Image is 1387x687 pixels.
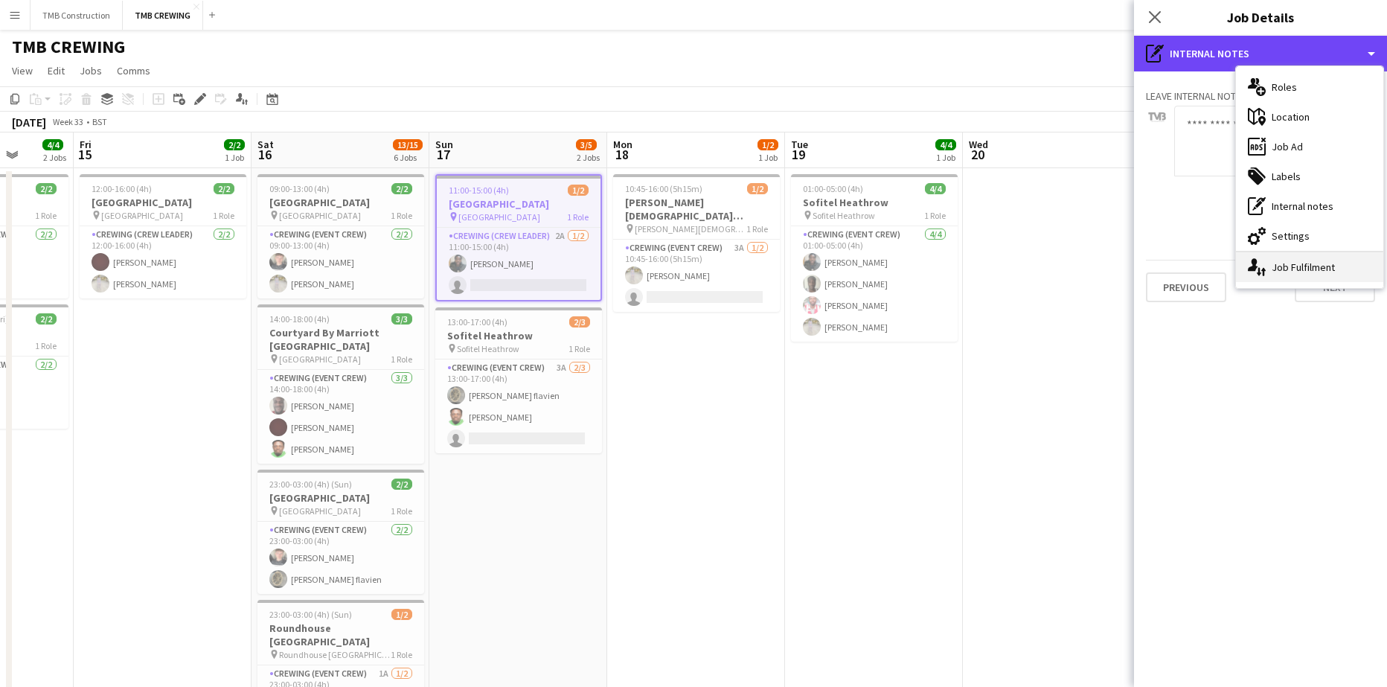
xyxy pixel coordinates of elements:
[791,196,958,209] h3: Sofitel Heathrow
[257,138,274,151] span: Sat
[269,183,330,194] span: 09:00-13:00 (4h)
[117,64,150,77] span: Comms
[269,313,330,325] span: 14:00-18:00 (4h)
[257,226,424,298] app-card-role: Crewing (Event Crew)2/209:00-13:00 (4h)[PERSON_NAME][PERSON_NAME]
[80,196,246,209] h3: [GEOGRAPHIC_DATA]
[214,183,234,194] span: 2/2
[42,61,71,80] a: Edit
[789,146,808,163] span: 19
[457,343,519,354] span: Sofitel Heathrow
[1236,102,1383,132] div: Location
[35,210,57,221] span: 1 Role
[969,138,988,151] span: Wed
[568,343,590,354] span: 1 Role
[747,183,768,194] span: 1/2
[393,139,423,150] span: 13/15
[435,307,602,453] app-job-card: 13:00-17:00 (4h)2/3Sofitel Heathrow Sofitel Heathrow1 RoleCrewing (Event Crew)3A2/313:00-17:00 (4...
[391,354,412,365] span: 1 Role
[449,185,509,196] span: 11:00-15:00 (4h)
[31,1,123,30] button: TMB Construction
[1146,89,1375,103] h3: Leave internal note
[269,479,352,490] span: 23:00-03:00 (4h) (Sun)
[391,313,412,325] span: 3/3
[813,210,875,221] span: Sofitel Heathrow
[577,152,600,163] div: 2 Jobs
[257,174,424,298] app-job-card: 09:00-13:00 (4h)2/2[GEOGRAPHIC_DATA] [GEOGRAPHIC_DATA]1 RoleCrewing (Event Crew)2/209:00-13:00 (4...
[613,240,780,312] app-card-role: Crewing (Event Crew)3A1/210:45-16:00 (5h15m)[PERSON_NAME]
[757,139,778,150] span: 1/2
[36,183,57,194] span: 2/2
[111,61,156,80] a: Comms
[791,226,958,342] app-card-role: Crewing (Event Crew)4/401:00-05:00 (4h)[PERSON_NAME][PERSON_NAME][PERSON_NAME][PERSON_NAME]
[257,196,424,209] h3: [GEOGRAPHIC_DATA]
[1236,162,1383,191] div: Labels
[225,152,244,163] div: 1 Job
[92,116,107,127] div: BST
[613,196,780,223] h3: [PERSON_NAME][DEMOGRAPHIC_DATA][GEOGRAPHIC_DATA]
[967,146,988,163] span: 20
[224,139,245,150] span: 2/2
[279,210,361,221] span: [GEOGRAPHIC_DATA]
[613,138,632,151] span: Mon
[257,522,424,594] app-card-role: Crewing (Event Crew)2/223:00-03:00 (4h)[PERSON_NAME][PERSON_NAME] flavien
[435,174,602,301] app-job-card: 11:00-15:00 (4h)1/2[GEOGRAPHIC_DATA] [GEOGRAPHIC_DATA]1 RoleCrewing (Crew Leader)2A1/211:00-15:00...
[433,146,453,163] span: 17
[576,139,597,150] span: 3/5
[936,152,955,163] div: 1 Job
[435,138,453,151] span: Sun
[35,340,57,351] span: 1 Role
[279,649,391,660] span: Roundhouse [GEOGRAPHIC_DATA]
[257,622,424,648] h3: Roundhouse [GEOGRAPHIC_DATA]
[758,152,778,163] div: 1 Job
[6,61,39,80] a: View
[12,36,125,58] h1: TMB CREWING
[74,61,108,80] a: Jobs
[92,183,152,194] span: 12:00-16:00 (4h)
[279,505,361,517] span: [GEOGRAPHIC_DATA]
[435,329,602,342] h3: Sofitel Heathrow
[803,183,863,194] span: 01:00-05:00 (4h)
[257,370,424,464] app-card-role: Crewing (Event Crew)3/314:00-18:00 (4h)[PERSON_NAME][PERSON_NAME][PERSON_NAME]
[1236,252,1383,282] div: Job Fulfilment
[257,491,424,505] h3: [GEOGRAPHIC_DATA]
[391,479,412,490] span: 2/2
[437,197,600,211] h3: [GEOGRAPHIC_DATA]
[391,609,412,620] span: 1/2
[80,174,246,298] div: 12:00-16:00 (4h)2/2[GEOGRAPHIC_DATA] [GEOGRAPHIC_DATA]1 RoleCrewing (Crew Leader)2/212:00-16:00 (...
[257,304,424,464] app-job-card: 14:00-18:00 (4h)3/3Courtyard By Marriott [GEOGRAPHIC_DATA] [GEOGRAPHIC_DATA]1 RoleCrewing (Event ...
[1134,7,1387,27] h3: Job Details
[49,116,86,127] span: Week 33
[257,470,424,594] div: 23:00-03:00 (4h) (Sun)2/2[GEOGRAPHIC_DATA] [GEOGRAPHIC_DATA]1 RoleCrewing (Event Crew)2/223:00-03...
[48,64,65,77] span: Edit
[611,146,632,163] span: 18
[568,185,589,196] span: 1/2
[43,152,66,163] div: 2 Jobs
[80,64,102,77] span: Jobs
[567,211,589,223] span: 1 Role
[1236,221,1383,251] div: Settings
[394,152,422,163] div: 6 Jobs
[635,223,746,234] span: [PERSON_NAME][DEMOGRAPHIC_DATA][GEOGRAPHIC_DATA]
[80,226,246,298] app-card-role: Crewing (Crew Leader)2/212:00-16:00 (4h)[PERSON_NAME][PERSON_NAME]
[925,183,946,194] span: 4/4
[255,146,274,163] span: 16
[1236,72,1383,102] div: Roles
[746,223,768,234] span: 1 Role
[1236,132,1383,162] div: Job Ad
[935,139,956,150] span: 4/4
[437,228,600,300] app-card-role: Crewing (Crew Leader)2A1/211:00-15:00 (4h)[PERSON_NAME]
[257,326,424,353] h3: Courtyard By Marriott [GEOGRAPHIC_DATA]
[101,210,183,221] span: [GEOGRAPHIC_DATA]
[391,649,412,660] span: 1 Role
[613,174,780,312] app-job-card: 10:45-16:00 (5h15m)1/2[PERSON_NAME][DEMOGRAPHIC_DATA][GEOGRAPHIC_DATA] [PERSON_NAME][DEMOGRAPHIC_...
[1236,191,1383,221] div: Internal notes
[447,316,507,327] span: 13:00-17:00 (4h)
[458,211,540,223] span: [GEOGRAPHIC_DATA]
[269,609,352,620] span: 23:00-03:00 (4h) (Sun)
[12,64,33,77] span: View
[77,146,92,163] span: 15
[213,210,234,221] span: 1 Role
